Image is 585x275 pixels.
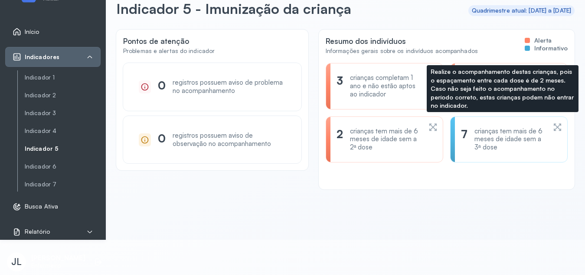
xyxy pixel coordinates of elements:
[158,79,166,95] div: 0
[534,36,552,44] span: Alerta
[25,163,101,170] a: Indicador 6
[31,254,85,262] p: [PERSON_NAME]
[25,72,101,83] a: Indicador 1
[173,79,286,95] div: registros possuem aviso de problema no acompanhamento
[472,74,546,98] div: crianças tem mais de 6 meses de idade sem a 1ª dose
[25,143,101,154] a: Indicador 5
[25,126,101,136] a: Indicador 4
[25,179,101,190] a: Indicador 7
[11,256,22,267] span: JL
[123,36,215,46] div: Pontos de atenção
[31,262,85,269] p: Enfermeiro
[337,74,343,98] div: 3
[326,47,478,55] div: Informações gerais sobre os indivíduos acompanhados
[350,127,422,152] div: crianças tem mais de 6 meses de idade sem a 2ª dose
[350,74,422,98] div: crianças completam 1 ano e não estão aptos ao indicador
[25,28,39,36] span: Início
[13,202,93,211] a: Busca Ativa
[173,132,286,148] div: registros possuem aviso de observação no acompanhamento
[461,74,465,98] div: 1
[25,181,101,188] a: Indicador 7
[25,161,101,172] a: Indicador 6
[25,90,101,101] a: Indicador 2
[25,92,101,99] a: Indicador 2
[337,127,343,152] div: 2
[25,109,101,117] a: Indicador 3
[25,228,50,235] span: Relatório
[326,36,568,63] div: Resumo dos indivíduos
[158,132,166,148] div: 0
[461,127,467,152] div: 7
[25,53,59,61] span: Indicadores
[123,36,301,63] div: Pontos de atenção
[13,27,93,36] a: Início
[25,145,101,152] a: Indicador 5
[25,127,101,135] a: Indicador 4
[25,203,58,210] span: Busca Ativa
[474,127,546,152] div: crianças tem mais de 6 meses de idade sem a 3ª dose
[326,36,478,46] div: Resumo dos indivíduos
[25,108,101,119] a: Indicador 3
[472,7,572,14] div: Quadrimestre atual: [DATE] a [DATE]
[25,74,101,81] a: Indicador 1
[123,47,215,55] div: Problemas e alertas do indicador
[534,44,568,52] span: Informativo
